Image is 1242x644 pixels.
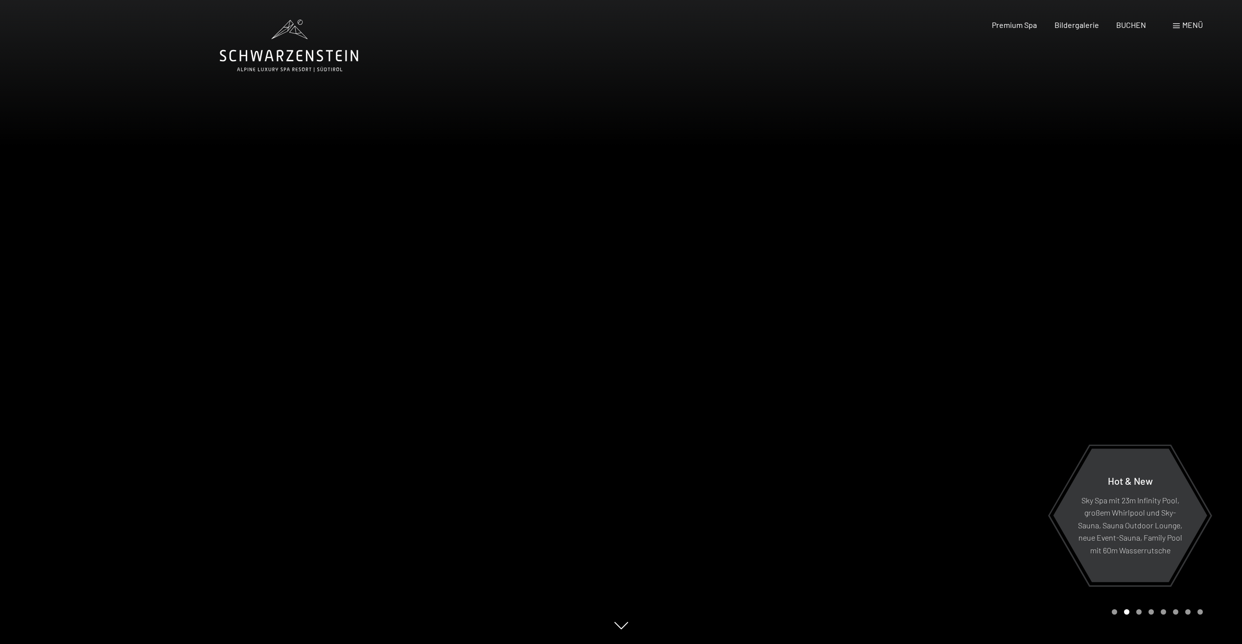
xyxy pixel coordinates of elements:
a: Hot & New Sky Spa mit 23m Infinity Pool, großem Whirlpool und Sky-Sauna, Sauna Outdoor Lounge, ne... [1053,448,1208,583]
div: Carousel Page 1 [1112,609,1117,615]
div: Carousel Page 8 [1197,609,1203,615]
div: Carousel Page 5 [1161,609,1166,615]
a: Premium Spa [992,20,1037,29]
a: BUCHEN [1116,20,1146,29]
span: Menü [1182,20,1203,29]
a: Bildergalerie [1055,20,1099,29]
div: Carousel Pagination [1108,609,1203,615]
div: Carousel Page 6 [1173,609,1178,615]
div: Carousel Page 3 [1136,609,1142,615]
div: Carousel Page 7 [1185,609,1191,615]
div: Carousel Page 4 [1148,609,1154,615]
p: Sky Spa mit 23m Infinity Pool, großem Whirlpool und Sky-Sauna, Sauna Outdoor Lounge, neue Event-S... [1077,494,1183,556]
span: Hot & New [1108,474,1153,486]
div: Carousel Page 2 (Current Slide) [1124,609,1129,615]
